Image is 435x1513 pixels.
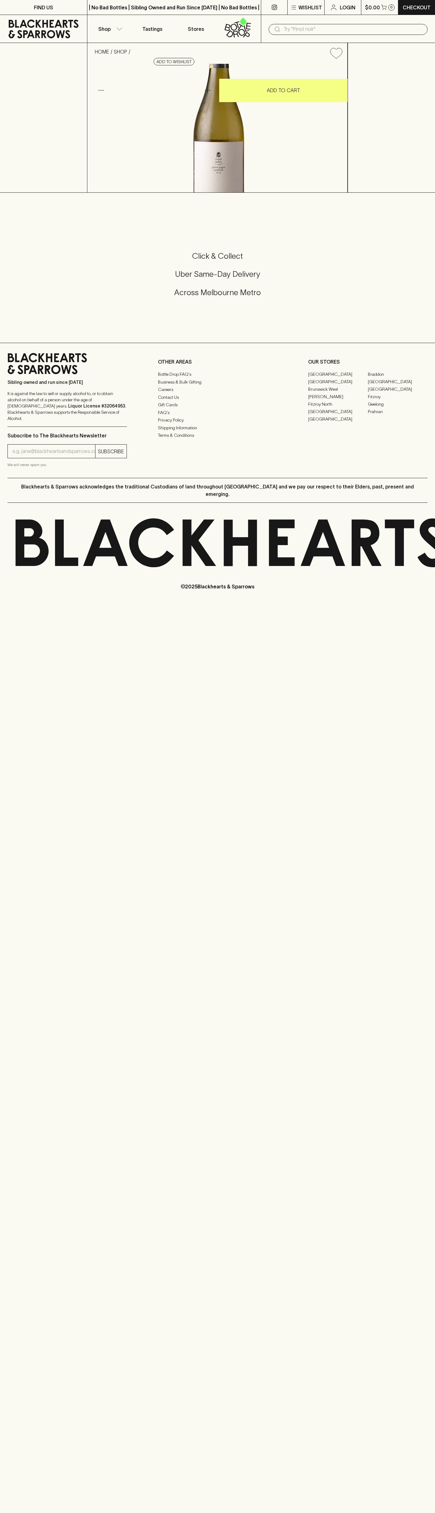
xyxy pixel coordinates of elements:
a: Braddon [368,370,428,378]
a: SHOP [114,49,127,54]
p: SUBSCRIBE [98,448,124,455]
p: Subscribe to The Blackhearts Newsletter [7,432,127,439]
button: ADD TO CART [219,79,348,102]
div: Call to action block [7,226,428,330]
a: Gift Cards [158,401,277,409]
a: FAQ's [158,409,277,416]
p: FIND US [34,4,53,11]
a: Prahran [368,408,428,415]
a: HOME [95,49,109,54]
a: [GEOGRAPHIC_DATA] [308,378,368,385]
img: 24374.png [90,64,347,192]
button: Add to wishlist [328,45,345,61]
p: Checkout [403,4,431,11]
a: [GEOGRAPHIC_DATA] [308,370,368,378]
input: e.g. jane@blackheartsandsparrows.com.au [12,446,95,456]
button: Shop [87,15,131,43]
a: Privacy Policy [158,417,277,424]
p: 0 [390,6,393,9]
a: [GEOGRAPHIC_DATA] [368,385,428,393]
h5: Across Melbourne Metro [7,287,428,298]
a: [GEOGRAPHIC_DATA] [368,378,428,385]
button: Add to wishlist [154,58,194,65]
p: Login [340,4,355,11]
h5: Click & Collect [7,251,428,261]
a: Bottle Drop FAQ's [158,371,277,378]
a: Fitzroy North [308,400,368,408]
a: Stores [174,15,218,43]
input: Try "Pinot noir" [284,24,423,34]
a: [GEOGRAPHIC_DATA] [308,408,368,415]
p: Tastings [142,25,162,33]
a: [PERSON_NAME] [308,393,368,400]
p: It is against the law to sell or supply alcohol to, or to obtain alcohol on behalf of a person un... [7,390,127,422]
p: Blackhearts & Sparrows acknowledges the traditional Custodians of land throughout [GEOGRAPHIC_DAT... [12,483,423,498]
p: Stores [188,25,204,33]
p: OUR STORES [308,358,428,365]
p: Wishlist [298,4,322,11]
button: SUBSCRIBE [95,445,127,458]
p: OTHER AREAS [158,358,277,365]
a: Brunswick West [308,385,368,393]
a: Fitzroy [368,393,428,400]
a: Geelong [368,400,428,408]
a: Tastings [131,15,174,43]
a: [GEOGRAPHIC_DATA] [308,415,368,423]
p: $0.00 [365,4,380,11]
a: Contact Us [158,394,277,401]
p: Shop [98,25,111,33]
a: Terms & Conditions [158,432,277,439]
p: ADD TO CART [267,87,300,94]
a: Careers [158,386,277,394]
p: We will never spam you [7,462,127,468]
a: Business & Bulk Gifting [158,378,277,386]
h5: Uber Same-Day Delivery [7,269,428,279]
a: Shipping Information [158,424,277,431]
strong: Liquor License #32064953 [68,403,125,408]
p: Sibling owned and run since [DATE] [7,379,127,385]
